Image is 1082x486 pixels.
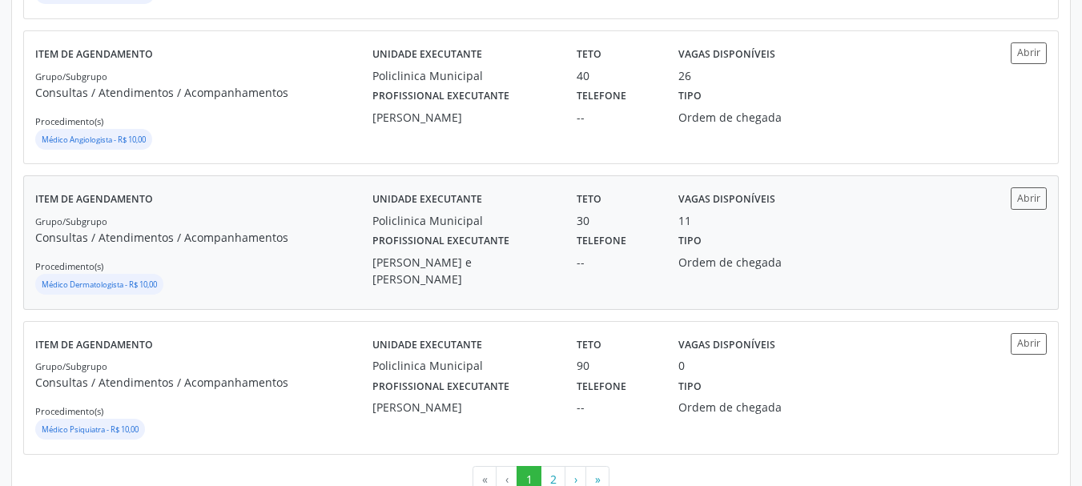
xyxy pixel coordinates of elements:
label: Item de agendamento [35,187,153,212]
small: Grupo/Subgrupo [35,360,107,372]
small: Grupo/Subgrupo [35,215,107,227]
div: Ordem de chegada [678,254,809,271]
button: Abrir [1011,187,1047,209]
small: Médico Angiologista - R$ 10,00 [42,135,146,145]
label: Telefone [577,229,626,254]
small: Médico Psiquiatra - R$ 10,00 [42,424,139,435]
div: -- [577,109,656,126]
label: Unidade executante [372,42,482,67]
button: Abrir [1011,42,1047,64]
small: Procedimento(s) [35,115,103,127]
label: Telefone [577,374,626,399]
div: 30 [577,212,656,229]
p: Consultas / Atendimentos / Acompanhamentos [35,374,372,391]
label: Teto [577,187,601,212]
label: Teto [577,333,601,358]
div: Policlinica Municipal [372,212,554,229]
div: Ordem de chegada [678,399,809,416]
div: [PERSON_NAME] [372,399,554,416]
label: Unidade executante [372,333,482,358]
div: 40 [577,67,656,84]
label: Tipo [678,84,702,109]
label: Profissional executante [372,374,509,399]
div: Ordem de chegada [678,109,809,126]
button: Abrir [1011,333,1047,355]
div: 0 [678,357,685,374]
label: Telefone [577,84,626,109]
label: Profissional executante [372,229,509,254]
label: Tipo [678,374,702,399]
label: Item de agendamento [35,333,153,358]
label: Teto [577,42,601,67]
label: Profissional executante [372,84,509,109]
div: 11 [678,212,691,229]
label: Vagas disponíveis [678,333,775,358]
label: Vagas disponíveis [678,42,775,67]
div: Policlinica Municipal [372,67,554,84]
div: [PERSON_NAME] e [PERSON_NAME] [372,254,554,287]
div: [PERSON_NAME] [372,109,554,126]
div: -- [577,399,656,416]
label: Vagas disponíveis [678,187,775,212]
p: Consultas / Atendimentos / Acompanhamentos [35,229,372,246]
small: Procedimento(s) [35,260,103,272]
label: Unidade executante [372,187,482,212]
p: Consultas / Atendimentos / Acompanhamentos [35,84,372,101]
label: Item de agendamento [35,42,153,67]
div: -- [577,254,656,271]
div: Policlinica Municipal [372,357,554,374]
div: 90 [577,357,656,374]
div: 26 [678,67,691,84]
small: Médico Dermatologista - R$ 10,00 [42,279,157,290]
small: Procedimento(s) [35,405,103,417]
label: Tipo [678,229,702,254]
small: Grupo/Subgrupo [35,70,107,82]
